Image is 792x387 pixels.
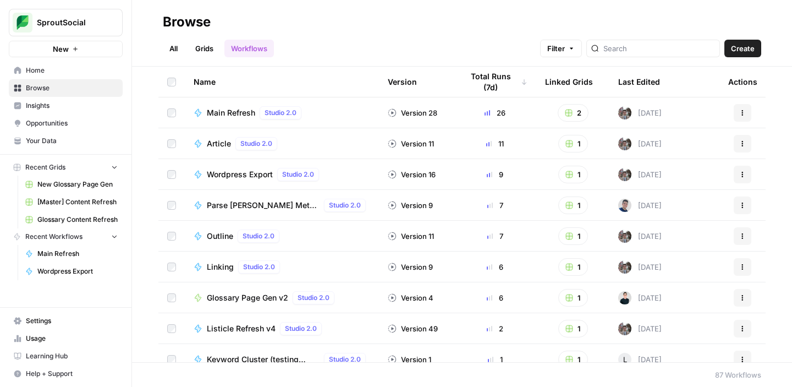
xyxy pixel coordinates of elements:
[558,104,588,122] button: 2
[26,316,118,326] span: Settings
[463,292,527,303] div: 6
[388,169,436,180] div: Version 16
[26,369,118,379] span: Help + Support
[603,43,715,54] input: Search
[298,293,329,303] span: Studio 2.0
[25,232,82,242] span: Recent Workflows
[26,351,118,361] span: Learning Hub
[207,292,288,303] span: Glossary Page Gen v2
[618,230,662,243] div: [DATE]
[53,43,69,54] span: New
[558,227,588,245] button: 1
[547,43,565,54] span: Filter
[26,136,118,146] span: Your Data
[224,40,274,57] a: Workflows
[618,230,631,243] img: a2mlt6f1nb2jhzcjxsuraj5rj4vi
[388,67,417,97] div: Version
[463,107,527,118] div: 26
[194,106,370,119] a: Main RefreshStudio 2.0
[329,200,361,210] span: Studio 2.0
[618,106,631,119] img: a2mlt6f1nb2jhzcjxsuraj5rj4vi
[618,322,631,335] img: a2mlt6f1nb2jhzcjxsuraj5rj4vi
[558,197,588,214] button: 1
[329,355,361,364] span: Studio 2.0
[37,215,118,225] span: Glossary Content Refresh
[9,79,123,97] a: Browse
[9,132,123,150] a: Your Data
[388,200,433,211] div: Version 9
[463,354,527,365] div: 1
[618,260,662,274] div: [DATE]
[463,67,527,97] div: Total Runs (7d)
[618,260,631,274] img: a2mlt6f1nb2jhzcjxsuraj5rj4vi
[388,138,434,149] div: Version 11
[285,324,317,334] span: Studio 2.0
[194,260,370,274] a: LinkingStudio 2.0
[388,354,431,365] div: Version 1
[9,62,123,79] a: Home
[463,231,527,242] div: 7
[20,211,123,228] a: Glossary Content Refresh
[618,322,662,335] div: [DATE]
[265,108,296,118] span: Studio 2.0
[240,139,272,149] span: Studio 2.0
[618,353,662,366] div: [DATE]
[558,289,588,307] button: 1
[558,320,588,337] button: 1
[243,231,274,241] span: Studio 2.0
[194,230,370,243] a: OutlineStudio 2.0
[558,135,588,152] button: 1
[163,13,211,31] div: Browse
[26,101,118,111] span: Insights
[618,67,660,97] div: Last Edited
[388,107,437,118] div: Version 28
[388,261,433,272] div: Version 9
[618,199,662,212] div: [DATE]
[9,159,123,176] button: Recent Grids
[26,66,118,75] span: Home
[9,347,123,365] a: Learning Hub
[194,353,370,366] a: Keyword Cluster (testing copy)Studio 2.0
[463,323,527,334] div: 2
[715,369,761,380] div: 87 Workflows
[618,137,631,150] img: a2mlt6f1nb2jhzcjxsuraj5rj4vi
[618,291,631,304] img: n9xndi5lwoeq5etgtp70d9fpgdjr
[9,41,123,57] button: New
[194,199,370,212] a: Parse [PERSON_NAME] Meta FieldsStudio 2.0
[26,118,118,128] span: Opportunities
[9,365,123,383] button: Help + Support
[388,323,438,334] div: Version 49
[9,228,123,245] button: Recent Workflows
[194,291,370,304] a: Glossary Page Gen v2Studio 2.0
[388,231,434,242] div: Version 11
[618,137,662,150] div: [DATE]
[463,169,527,180] div: 9
[37,249,118,259] span: Main Refresh
[37,179,118,189] span: New Glossary Page Gen
[20,193,123,211] a: [Master] Content Refresh
[618,168,662,181] div: [DATE]
[207,169,273,180] span: Wordpress Export
[207,231,233,242] span: Outline
[207,354,320,365] span: Keyword Cluster (testing copy)
[9,97,123,115] a: Insights
[13,13,32,32] img: SproutSocial Logo
[558,258,588,276] button: 1
[463,261,527,272] div: 6
[540,40,582,57] button: Filter
[37,197,118,207] span: [Master] Content Refresh
[37,266,118,276] span: Wordpress Export
[9,115,123,132] a: Opportunities
[724,40,761,57] button: Create
[207,107,255,118] span: Main Refresh
[558,351,588,368] button: 1
[388,292,433,303] div: Version 4
[20,176,123,193] a: New Glossary Page Gen
[463,138,527,149] div: 11
[558,166,588,183] button: 1
[194,322,370,335] a: Listicle Refresh v4Studio 2.0
[243,262,275,272] span: Studio 2.0
[20,245,123,263] a: Main Refresh
[731,43,755,54] span: Create
[9,312,123,330] a: Settings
